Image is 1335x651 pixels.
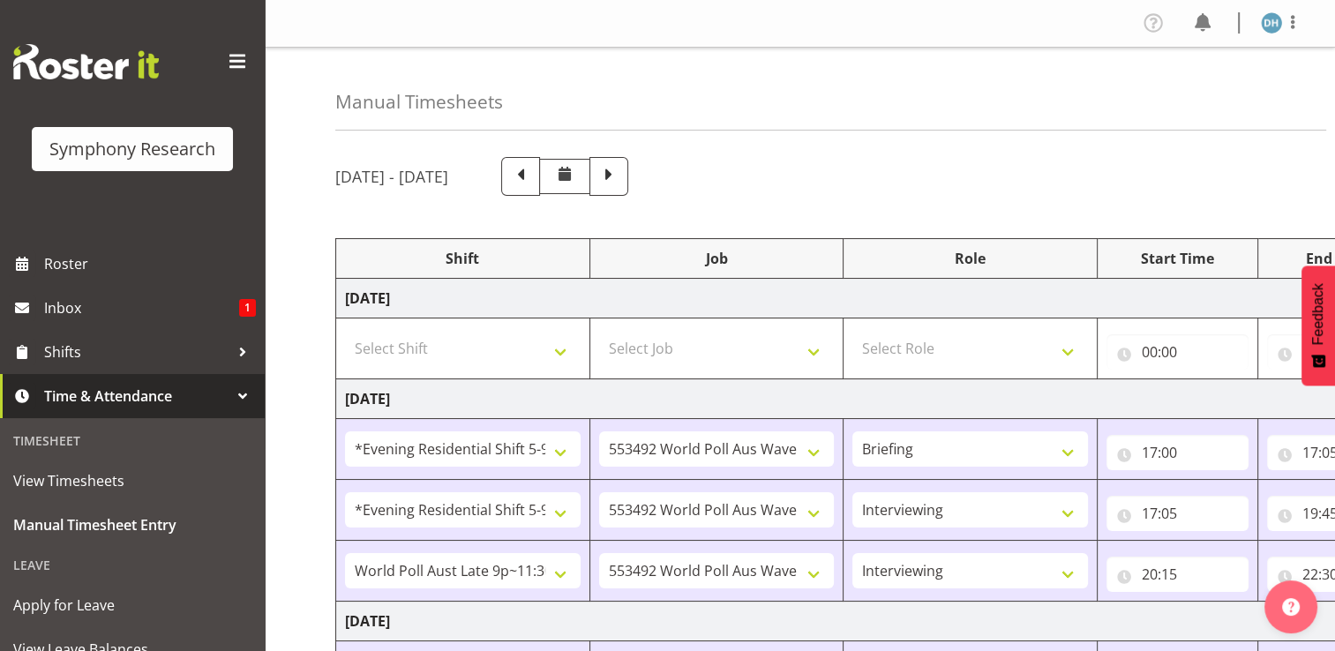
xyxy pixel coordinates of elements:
div: Symphony Research [49,136,215,162]
span: Feedback [1310,283,1326,345]
button: Feedback - Show survey [1301,266,1335,385]
span: Roster [44,251,256,277]
input: Click to select... [1106,557,1249,592]
span: Time & Attendance [44,383,229,409]
img: help-xxl-2.png [1282,598,1300,616]
input: Click to select... [1106,334,1249,370]
div: Role [852,248,1088,269]
span: Apply for Leave [13,592,251,618]
img: deborah-hull-brown2052.jpg [1261,12,1282,34]
input: Click to select... [1106,435,1249,470]
div: Start Time [1106,248,1249,269]
img: Rosterit website logo [13,44,159,79]
div: Leave [4,547,260,583]
span: Manual Timesheet Entry [13,512,251,538]
div: Job [599,248,835,269]
span: 1 [239,299,256,317]
span: Shifts [44,339,229,365]
div: Timesheet [4,423,260,459]
h4: Manual Timesheets [335,92,503,112]
a: View Timesheets [4,459,260,503]
a: Apply for Leave [4,583,260,627]
input: Click to select... [1106,496,1249,531]
span: View Timesheets [13,468,251,494]
div: Shift [345,248,581,269]
span: Inbox [44,295,239,321]
a: Manual Timesheet Entry [4,503,260,547]
h5: [DATE] - [DATE] [335,167,448,186]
